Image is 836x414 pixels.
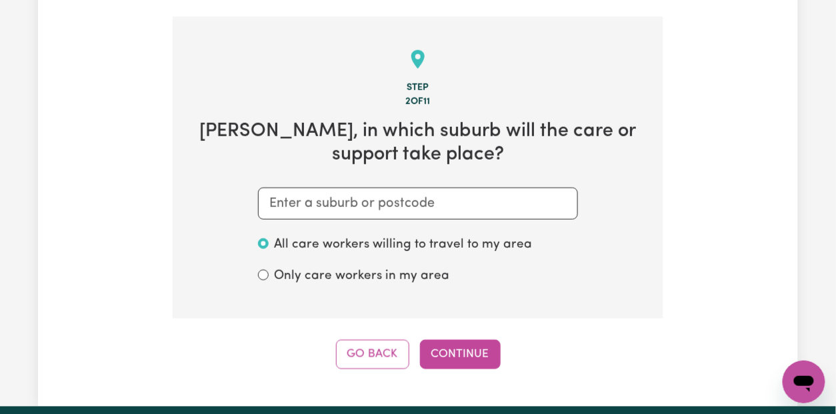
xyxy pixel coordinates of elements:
[194,95,642,110] div: 2 of 11
[258,188,578,220] input: Enter a suburb or postcode
[783,361,825,403] iframe: Button to launch messaging window
[194,120,642,166] h2: [PERSON_NAME] , in which suburb will the care or support take place?
[336,340,409,369] button: Go Back
[274,236,532,255] label: All care workers willing to travel to my area
[274,267,449,286] label: Only care workers in my area
[194,81,642,95] div: Step
[420,340,501,369] button: Continue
